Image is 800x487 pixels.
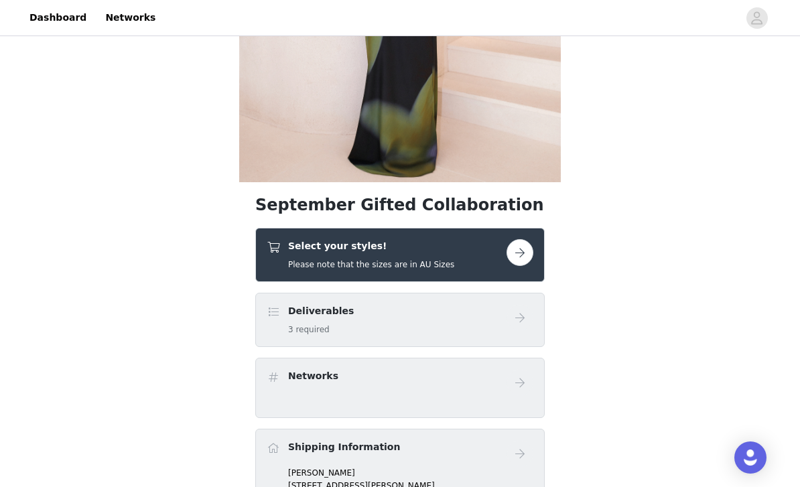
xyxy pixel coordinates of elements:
a: Networks [97,3,163,33]
h4: Shipping Information [288,440,400,454]
div: Open Intercom Messenger [734,441,766,474]
a: Dashboard [21,3,94,33]
h5: 3 required [288,324,354,336]
h1: September Gifted Collaboration [255,193,545,217]
p: [PERSON_NAME] [288,467,533,479]
h5: Please note that the sizes are in AU Sizes [288,259,454,271]
div: Select your styles! [255,228,545,282]
div: avatar [750,7,763,29]
h4: Networks [288,369,338,383]
h4: Deliverables [288,304,354,318]
div: Networks [255,358,545,418]
h4: Select your styles! [288,239,454,253]
div: Deliverables [255,293,545,347]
